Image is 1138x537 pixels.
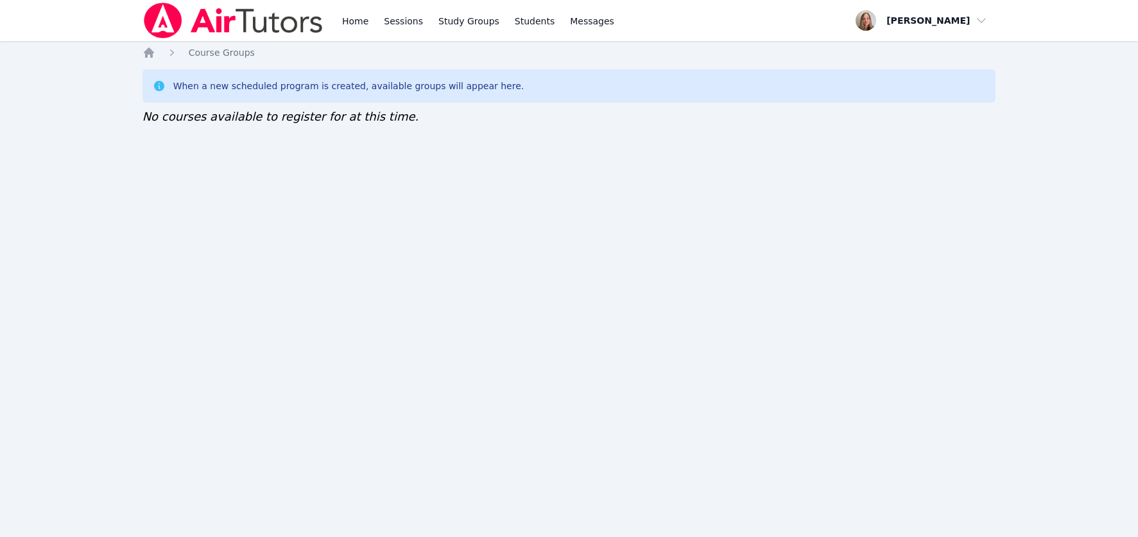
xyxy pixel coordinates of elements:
[173,80,524,92] div: When a new scheduled program is created, available groups will appear here.
[142,3,324,38] img: Air Tutors
[142,110,419,123] span: No courses available to register for at this time.
[189,47,255,58] span: Course Groups
[142,46,996,59] nav: Breadcrumb
[570,15,614,28] span: Messages
[189,46,255,59] a: Course Groups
